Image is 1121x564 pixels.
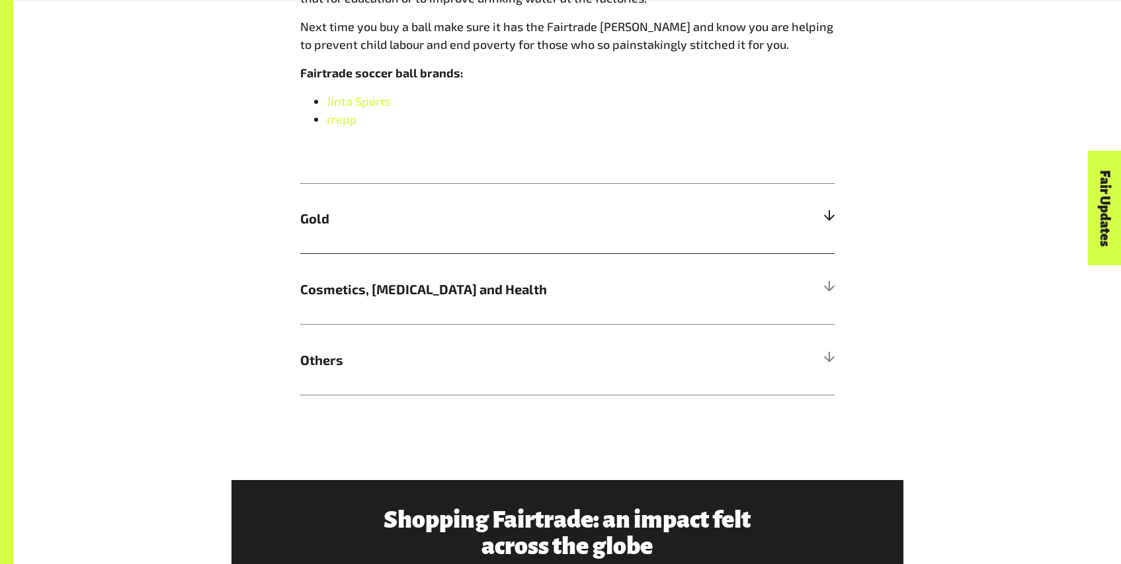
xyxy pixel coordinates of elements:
span: Gold [300,208,701,228]
span: Cosmetics, [MEDICAL_DATA] and Health [300,279,701,299]
span: Next time you buy a ball make sure it has the Fairtrade [PERSON_NAME] and know you are helping to... [300,19,833,52]
a: Jinta Sports [327,94,391,108]
strong: Fairtrade soccer ball brands: [300,65,464,80]
span: Others [300,350,701,370]
a: rrepp [327,112,357,126]
h3: Shopping Fairtrade: an impact felt across the globe [374,506,760,559]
